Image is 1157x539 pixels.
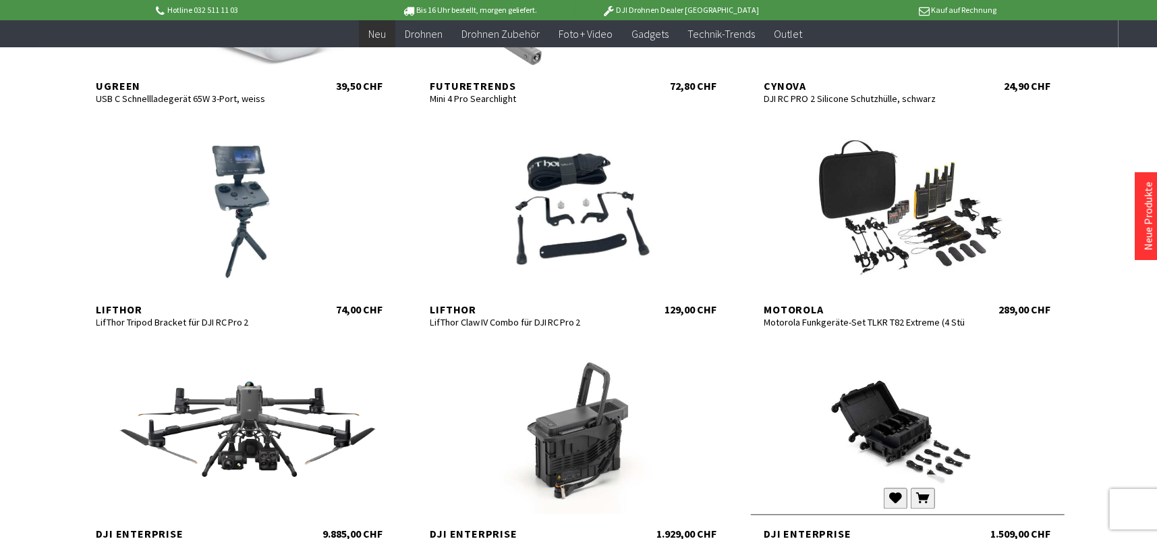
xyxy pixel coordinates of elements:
[337,79,383,93] div: 39,50 CHF
[96,317,298,329] div: LifThor Tripod Bracket für DJI RC Pro 2
[96,93,298,105] div: USB C Schnellladegerät 65W 3-Port, weiss
[359,20,395,48] a: Neu
[430,303,631,317] div: Lifthor
[368,27,386,41] span: Neu
[632,27,669,41] span: Gadgets
[751,128,1065,317] a: Motorola Motorola Funkgeräte-Set TLKR T82 Extreme (4 Stück) 289,00 CHF
[665,303,717,317] div: 129,00 CHF
[623,20,679,48] a: Gadgets
[154,2,364,18] p: Hotline 032 511 11 03
[679,20,765,48] a: Technik-Trends
[430,79,631,93] div: Futuretrends
[575,2,786,18] p: DJI Drohnen Dealer [GEOGRAPHIC_DATA]
[549,20,623,48] a: Foto + Video
[83,128,397,317] a: Lifthor LifThor Tripod Bracket für DJI RC Pro 2 74,00 CHF
[764,79,965,93] div: CYNOVA
[1005,79,1051,93] div: 24,90 CHF
[688,27,756,41] span: Technik-Trends
[999,303,1051,317] div: 289,00 CHF
[395,20,452,48] a: Drohnen
[1141,182,1155,251] a: Neue Produkte
[461,27,540,41] span: Drohnen Zubehör
[96,79,298,93] div: UGREEN
[774,27,803,41] span: Outlet
[364,2,575,18] p: Bis 16 Uhr bestellt, morgen geliefert.
[417,128,731,317] a: Lifthor LifThor Claw IV Combo für DJI RC Pro 2 129,00 CHF
[786,2,996,18] p: Kauf auf Rechnung
[430,317,631,329] div: LifThor Claw IV Combo für DJI RC Pro 2
[764,317,965,329] div: Motorola Funkgeräte-Set TLKR T82 Extreme (4 Stück)
[430,93,631,105] div: Mini 4 Pro Searchlight
[671,79,717,93] div: 72,80 CHF
[559,27,613,41] span: Foto + Video
[452,20,549,48] a: Drohnen Zubehör
[405,27,443,41] span: Drohnen
[337,303,383,317] div: 74,00 CHF
[764,303,965,317] div: Motorola
[765,20,812,48] a: Outlet
[96,303,298,317] div: Lifthor
[764,93,965,105] div: DJI RC PRO 2 Silicone Schutzhülle, schwarz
